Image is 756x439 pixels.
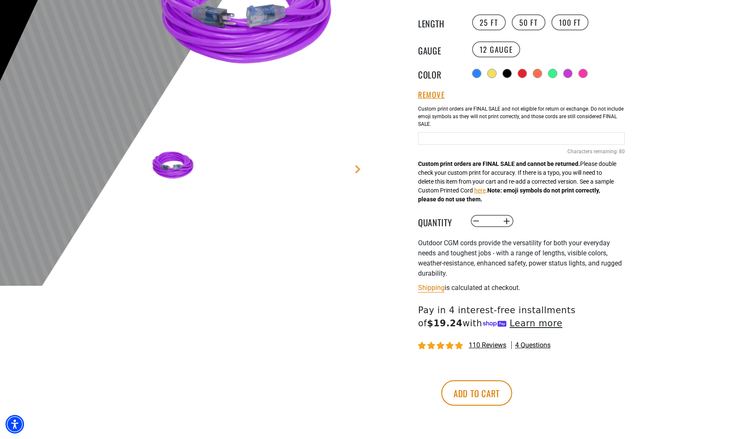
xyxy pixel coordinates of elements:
span: 4 questions [515,341,551,350]
div: is calculated at checkout. [418,282,625,293]
legend: Length [418,17,460,28]
span: 110 reviews [469,341,506,349]
span: Outdoor CGM cords provide the versatility for both your everyday needs and toughest jobs - with a... [418,239,622,277]
label: 50 FT [512,14,545,30]
span: Characters remaining: [567,149,618,154]
button: here [474,186,486,195]
input: Purple Cables [418,132,625,145]
div: Accessibility Menu [5,415,24,434]
img: Purple [150,141,199,190]
label: Quantity [418,216,460,227]
span: 80 [619,148,625,155]
legend: Gauge [418,44,460,55]
a: Next [354,165,362,173]
legend: Color [418,68,460,79]
label: 100 FT [551,14,589,30]
label: 25 FT [472,14,506,30]
strong: Note: emoji symbols do not print correctly, please do not use them. [418,187,600,203]
a: Shipping [418,284,445,292]
span: 4.81 stars [418,342,464,350]
button: Remove [418,90,445,100]
label: 12 Gauge [472,41,521,57]
button: Add to cart [441,380,512,406]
